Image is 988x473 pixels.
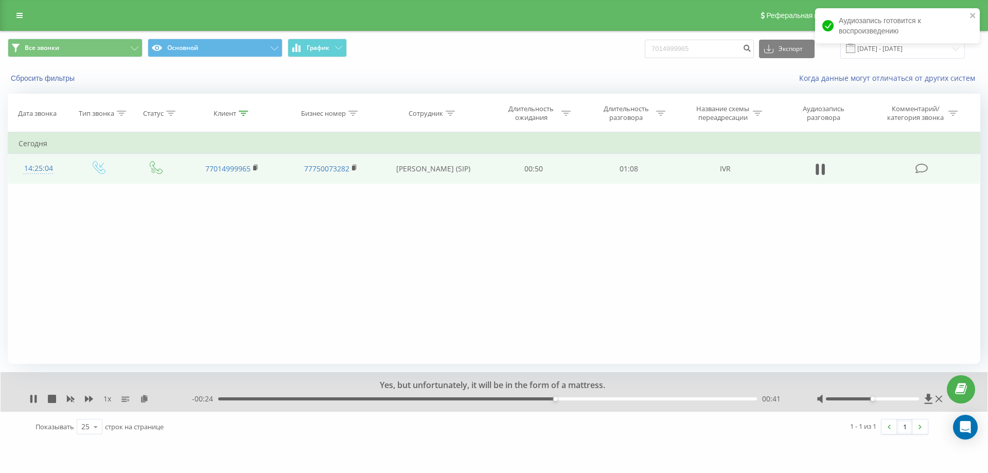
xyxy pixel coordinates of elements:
div: 1 - 1 из 1 [850,421,876,431]
td: [PERSON_NAME] (SIP) [380,154,486,184]
a: 77014999965 [205,164,251,173]
a: 1 [897,419,912,434]
input: Поиск по номеру [645,40,754,58]
td: 01:08 [581,154,676,184]
span: График [307,44,329,51]
span: Все звонки [25,44,59,52]
div: Длительность разговора [598,104,654,122]
button: Экспорт [759,40,815,58]
td: 00:50 [486,154,581,184]
div: Тип звонка [79,109,114,118]
a: 77750073282 [304,164,349,173]
div: Длительность ожидания [504,104,559,122]
span: 00:41 [762,394,781,404]
div: Аудиозапись разговора [790,104,857,122]
button: Все звонки [8,39,143,57]
div: 25 [81,422,90,432]
div: Yes, but unfortunately, it will be in the form of a mattress. [121,380,853,391]
div: Accessibility label [870,397,874,401]
div: Open Intercom Messenger [953,415,978,440]
button: Сбросить фильтры [8,74,80,83]
td: Сегодня [8,133,980,154]
button: Основной [148,39,283,57]
span: Показывать [36,422,74,431]
td: IVR [676,154,775,184]
div: Сотрудник [409,109,443,118]
div: Дата звонка [18,109,57,118]
a: Когда данные могут отличаться от других систем [799,73,980,83]
div: Название схемы переадресации [695,104,750,122]
div: 14:25:04 [19,159,59,179]
span: 1 x [103,394,111,404]
div: Клиент [214,109,236,118]
div: Статус [143,109,164,118]
button: close [969,11,977,21]
button: График [288,39,347,57]
span: Реферальная программа [766,11,851,20]
div: Аудиозапись готовится к воспроизведению [815,8,980,43]
div: Accessibility label [553,397,557,401]
span: строк на странице [105,422,164,431]
div: Комментарий/категория звонка [886,104,946,122]
div: Бизнес номер [301,109,346,118]
span: - 00:24 [192,394,218,404]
